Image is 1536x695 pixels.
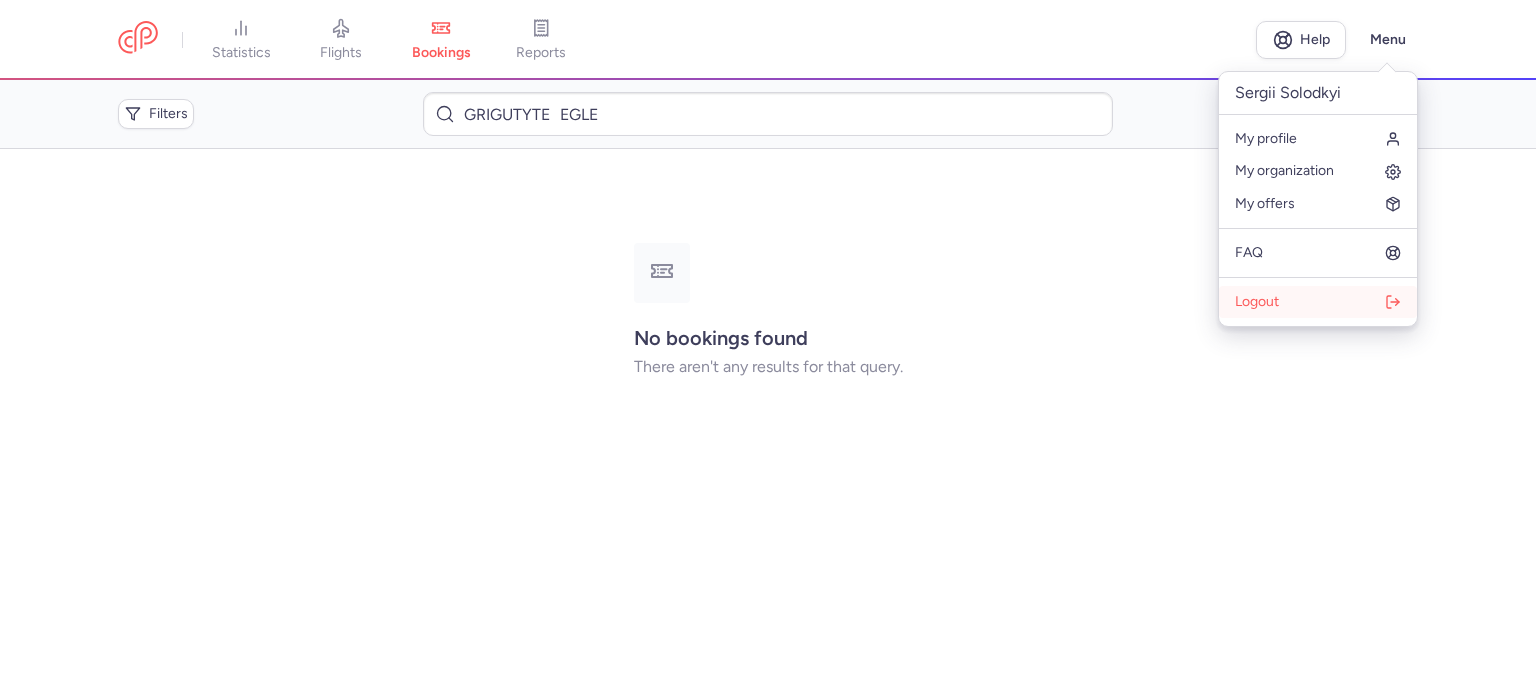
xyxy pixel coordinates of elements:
a: My organization [1219,155,1417,187]
a: My profile [1219,123,1417,155]
a: flights [291,18,391,62]
span: FAQ [1235,245,1263,261]
a: FAQ [1219,237,1417,269]
span: flights [320,44,362,62]
span: My organization [1235,163,1334,179]
a: My offers [1219,188,1417,220]
button: Logout [1219,286,1417,318]
p: Sergii Solodkyi [1219,72,1417,115]
button: Filters [118,99,194,129]
a: statistics [191,18,291,62]
a: bookings [391,18,491,62]
span: Help [1300,32,1330,47]
span: Filters [149,106,188,122]
a: Help [1256,21,1346,59]
p: There aren't any results for that query. [634,358,903,376]
span: statistics [212,44,271,62]
a: CitizenPlane red outlined logo [118,21,158,58]
strong: No bookings found [634,326,808,350]
span: My profile [1235,131,1297,147]
span: My offers [1235,196,1295,212]
span: bookings [412,44,471,62]
a: reports [491,18,591,62]
span: Logout [1235,294,1279,310]
button: Menu [1358,21,1418,59]
input: Search bookings (PNR, name...) [423,92,1112,136]
span: reports [516,44,566,62]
